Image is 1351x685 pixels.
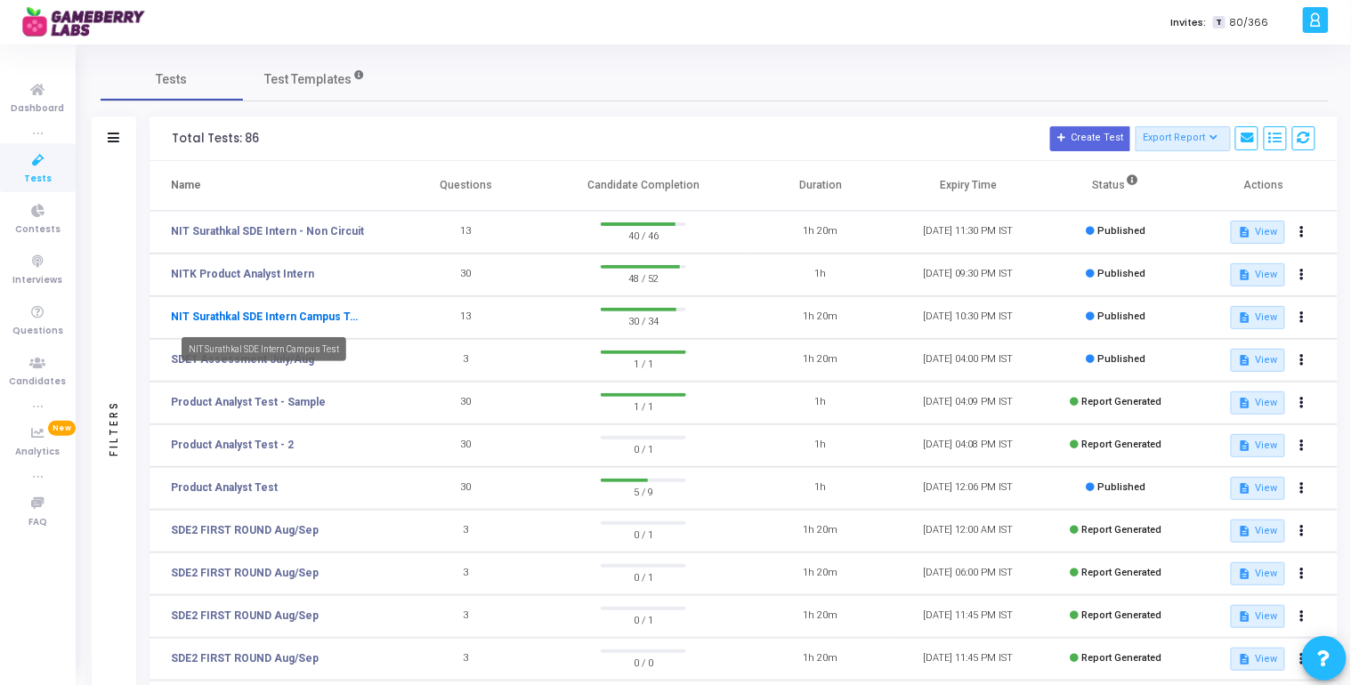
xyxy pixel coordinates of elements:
[747,254,894,296] td: 1h
[1136,126,1231,151] button: Export Report
[1082,609,1162,621] span: Report Generated
[171,223,364,239] a: NIT Surathkal SDE Intern - Non Circuit
[171,266,314,282] a: NITK Product Analyst Intern
[894,161,1042,211] th: Expiry Time
[1082,396,1162,407] span: Report Generated
[1098,268,1146,279] span: Published
[171,394,326,410] a: Product Analyst Test - Sample
[747,552,894,595] td: 1h 20m
[392,339,540,382] td: 3
[182,337,346,361] div: NIT Surathkal SDE Intern Campus Test
[1042,161,1190,211] th: Status
[1231,434,1285,457] button: View
[16,445,61,460] span: Analytics
[601,439,686,457] span: 0 / 1
[1238,439,1250,452] mat-icon: description
[106,331,122,527] div: Filters
[13,273,63,288] span: Interviews
[392,211,540,254] td: 13
[1229,15,1268,30] span: 80/366
[12,101,65,117] span: Dashboard
[1231,520,1285,543] button: View
[264,70,352,89] span: Test Templates
[747,424,894,467] td: 1h
[894,254,1042,296] td: [DATE] 09:30 PM IST
[22,4,156,40] img: logo
[1082,524,1162,536] span: Report Generated
[1190,161,1338,211] th: Actions
[1231,221,1285,244] button: View
[894,467,1042,510] td: [DATE] 12:06 PM IST
[894,211,1042,254] td: [DATE] 11:30 PM IST
[747,382,894,424] td: 1h
[747,161,894,211] th: Duration
[392,161,540,211] th: Questions
[1082,652,1162,664] span: Report Generated
[171,608,319,624] a: SDE2 FIRST ROUND Aug/Sep
[747,467,894,510] td: 1h
[1231,648,1285,671] button: View
[1238,653,1250,665] mat-icon: description
[894,339,1042,382] td: [DATE] 04:00 PM IST
[28,515,47,530] span: FAQ
[1238,269,1250,281] mat-icon: description
[747,211,894,254] td: 1h 20m
[601,354,686,372] span: 1 / 1
[1098,481,1146,493] span: Published
[747,339,894,382] td: 1h 20m
[601,226,686,244] span: 40 / 46
[1231,605,1285,628] button: View
[392,638,540,681] td: 3
[1238,226,1250,238] mat-icon: description
[1231,263,1285,286] button: View
[1238,397,1250,409] mat-icon: description
[601,610,686,628] span: 0 / 1
[894,382,1042,424] td: [DATE] 04:09 PM IST
[601,311,686,329] span: 30 / 34
[1238,482,1250,495] mat-icon: description
[1238,311,1250,324] mat-icon: description
[1098,310,1146,322] span: Published
[15,222,61,238] span: Contests
[1238,610,1250,623] mat-icon: description
[1231,349,1285,372] button: View
[1231,562,1285,585] button: View
[1238,525,1250,537] mat-icon: description
[540,161,748,211] th: Candidate Completion
[1231,391,1285,415] button: View
[601,525,686,543] span: 0 / 1
[392,296,540,339] td: 13
[150,161,392,211] th: Name
[747,595,894,638] td: 1h 20m
[1050,126,1130,151] button: Create Test
[171,650,319,666] a: SDE2 FIRST ROUND Aug/Sep
[171,437,294,453] a: Product Analyst Test - 2
[1098,353,1146,365] span: Published
[601,482,686,500] span: 5 / 9
[48,421,76,436] span: New
[894,595,1042,638] td: [DATE] 11:45 PM IST
[1082,439,1162,450] span: Report Generated
[392,254,540,296] td: 30
[1231,477,1285,500] button: View
[392,595,540,638] td: 3
[1238,354,1250,367] mat-icon: description
[894,638,1042,681] td: [DATE] 11:45 PM IST
[171,522,319,538] a: SDE2 FIRST ROUND Aug/Sep
[392,382,540,424] td: 30
[894,296,1042,339] td: [DATE] 10:30 PM IST
[171,309,364,325] a: NIT Surathkal SDE Intern Campus Test
[392,467,540,510] td: 30
[392,510,540,552] td: 3
[747,638,894,681] td: 1h 20m
[10,375,67,390] span: Candidates
[24,172,52,187] span: Tests
[894,552,1042,595] td: [DATE] 06:00 PM IST
[1231,306,1285,329] button: View
[1170,15,1206,30] label: Invites:
[747,296,894,339] td: 1h 20m
[157,70,188,89] span: Tests
[894,424,1042,467] td: [DATE] 04:08 PM IST
[601,269,686,286] span: 48 / 52
[894,510,1042,552] td: [DATE] 12:00 AM IST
